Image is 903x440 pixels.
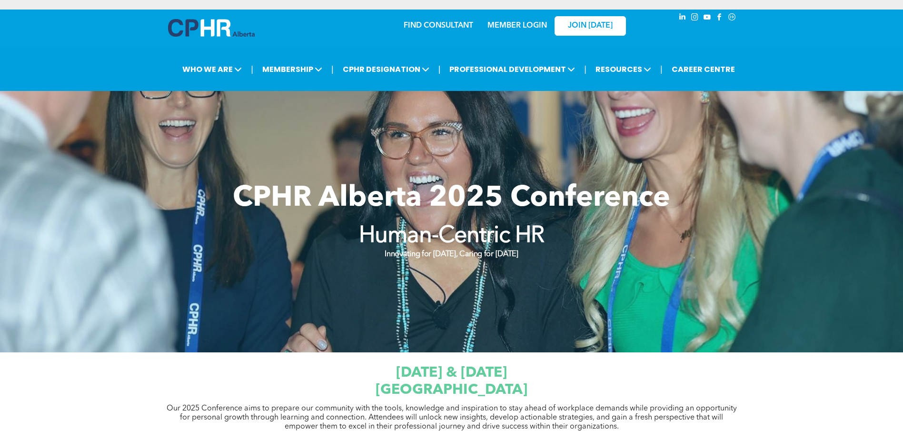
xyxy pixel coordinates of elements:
a: linkedin [677,12,688,25]
li: | [584,60,586,79]
img: A blue and white logo for cp alberta [168,19,255,37]
span: [GEOGRAPHIC_DATA] [376,383,527,397]
span: Our 2025 Conference aims to prepare our community with the tools, knowledge and inspiration to st... [167,405,737,430]
span: WHO WE ARE [179,60,245,78]
strong: Innovating for [DATE], Caring for [DATE] [385,250,518,258]
span: MEMBERSHIP [259,60,325,78]
span: [DATE] & [DATE] [396,366,507,380]
span: CPHR DESIGNATION [340,60,432,78]
a: FIND CONSULTANT [404,22,473,30]
a: facebook [714,12,725,25]
li: | [331,60,334,79]
a: JOIN [DATE] [555,16,626,36]
span: JOIN [DATE] [568,21,613,30]
a: MEMBER LOGIN [487,22,547,30]
a: youtube [702,12,713,25]
a: instagram [690,12,700,25]
li: | [660,60,663,79]
a: CAREER CENTRE [669,60,738,78]
span: PROFESSIONAL DEVELOPMENT [447,60,578,78]
strong: Human-Centric HR [359,225,545,248]
li: | [251,60,253,79]
span: CPHR Alberta 2025 Conference [233,184,670,213]
span: RESOURCES [593,60,654,78]
a: Social network [727,12,737,25]
li: | [438,60,441,79]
